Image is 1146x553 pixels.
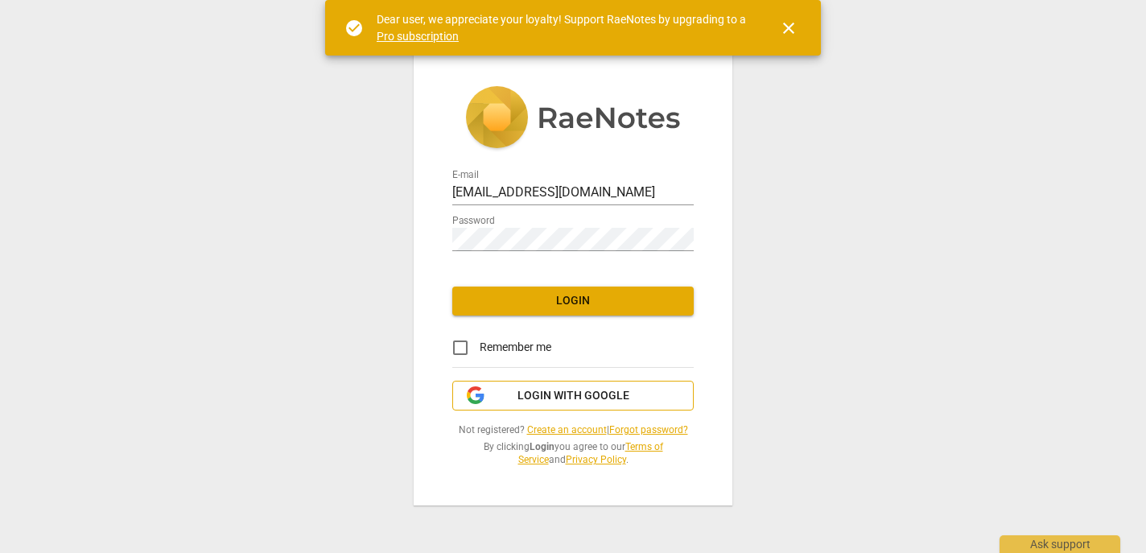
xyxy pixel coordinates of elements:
[480,339,551,356] span: Remember me
[518,441,663,466] a: Terms of Service
[566,454,626,465] a: Privacy Policy
[465,293,681,309] span: Login
[769,9,808,47] button: Close
[452,423,694,437] span: Not registered? |
[517,388,629,404] span: Login with Google
[452,287,694,316] button: Login
[452,440,694,467] span: By clicking you agree to our and .
[530,441,554,452] b: Login
[452,170,479,180] label: E-mail
[779,19,798,38] span: close
[609,424,688,435] a: Forgot password?
[452,216,495,225] label: Password
[377,11,750,44] div: Dear user, we appreciate your loyalty! Support RaeNotes by upgrading to a
[1000,535,1120,553] div: Ask support
[527,424,607,435] a: Create an account
[465,86,681,152] img: 5ac2273c67554f335776073100b6d88f.svg
[344,19,364,38] span: check_circle
[452,381,694,411] button: Login with Google
[377,30,459,43] a: Pro subscription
